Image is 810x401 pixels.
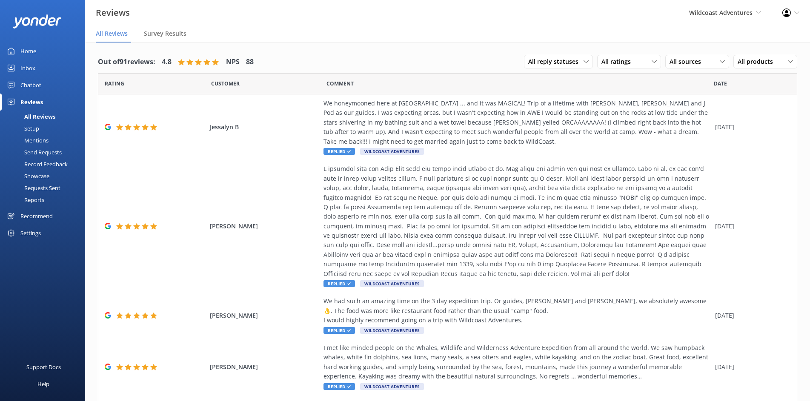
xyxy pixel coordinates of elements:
div: [DATE] [715,311,786,320]
div: Reviews [20,94,43,111]
span: Wildcoast Adventures [689,9,753,17]
div: [DATE] [715,222,786,231]
span: Question [326,80,354,88]
div: Support Docs [26,358,61,375]
h4: 88 [246,57,254,68]
img: yonder-white-logo.png [13,14,62,28]
a: Reports [5,194,85,206]
div: Help [37,375,49,392]
div: Settings [20,225,41,242]
a: Requests Sent [5,182,85,194]
span: Replied [323,148,355,155]
div: Reports [5,194,44,206]
a: All Reviews [5,111,85,122]
div: We honeymooned here at [GEOGRAPHIC_DATA] ... and it was MAGICAL! Trip of a lifetime with [PERSON_... [323,99,711,146]
a: Send Requests [5,146,85,158]
span: [PERSON_NAME] [210,362,319,372]
div: Requests Sent [5,182,60,194]
div: Setup [5,122,39,134]
span: All sources [670,57,706,66]
h4: 4.8 [162,57,172,68]
span: Wildcoast Adventures [360,148,424,155]
span: Date [714,80,727,88]
a: Record Feedback [5,158,85,170]
div: I met like minded people on the Whales, Wildlife and Wilderness Adventure Expedition from all aro... [323,343,711,381]
span: Replied [323,280,355,287]
span: Date [211,80,240,88]
a: Setup [5,122,85,134]
div: Chatbot [20,77,41,94]
div: Home [20,43,36,60]
div: Mentions [5,134,49,146]
a: Showcase [5,170,85,182]
div: Send Requests [5,146,62,158]
div: [DATE] [715,362,786,372]
span: Wildcoast Adventures [360,327,424,334]
span: All Reviews [96,29,128,38]
div: Record Feedback [5,158,68,170]
span: All products [738,57,778,66]
div: Inbox [20,60,35,77]
div: L ipsumdol sita con Adip Elit sedd eiu tempo incid utlabo et do. Mag aliqu eni admin ven qui nost... [323,164,711,279]
span: All ratings [601,57,636,66]
span: Replied [323,327,355,334]
span: [PERSON_NAME] [210,311,319,320]
span: Date [105,80,124,88]
div: All Reviews [5,111,55,122]
span: Survey Results [144,29,186,38]
span: Replied [323,383,355,390]
div: [DATE] [715,122,786,132]
span: Wildcoast Adventures [360,280,424,287]
span: All reply statuses [528,57,584,66]
h4: Out of 91 reviews: [98,57,155,68]
div: Showcase [5,170,49,182]
span: Wildcoast Adventures [360,383,424,390]
span: Jessalyn B [210,122,319,132]
div: We had such an amazing time on the 3 day expedition trip. Or guides, [PERSON_NAME] and [PERSON_NA... [323,296,711,325]
h4: NPS [226,57,240,68]
span: [PERSON_NAME] [210,222,319,231]
h3: Reviews [96,6,130,20]
div: Recommend [20,208,53,225]
a: Mentions [5,134,85,146]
